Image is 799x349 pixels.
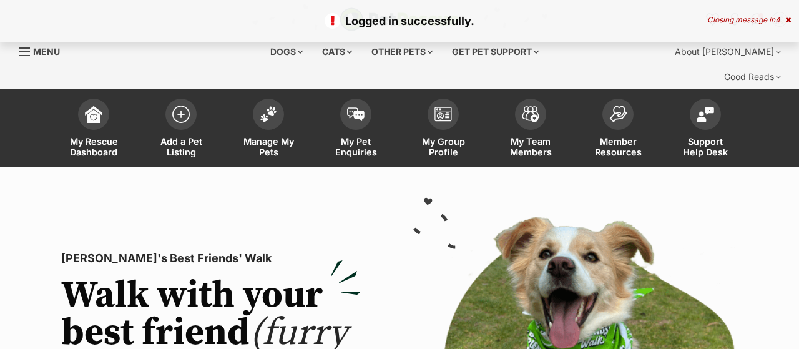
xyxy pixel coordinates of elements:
span: My Pet Enquiries [328,136,384,157]
a: Menu [19,39,69,62]
div: Other pets [363,39,441,64]
a: My Team Members [487,92,574,167]
span: Add a Pet Listing [153,136,209,157]
span: Menu [33,46,60,57]
a: My Rescue Dashboard [50,92,137,167]
a: Manage My Pets [225,92,312,167]
img: group-profile-icon-3fa3cf56718a62981997c0bc7e787c4b2cf8bcc04b72c1350f741eb67cf2f40e.svg [434,107,452,122]
img: team-members-icon-5396bd8760b3fe7c0b43da4ab00e1e3bb1a5d9ba89233759b79545d2d3fc5d0d.svg [522,106,539,122]
div: Get pet support [443,39,547,64]
span: My Group Profile [415,136,471,157]
div: Cats [313,39,361,64]
a: Member Resources [574,92,662,167]
span: Manage My Pets [240,136,297,157]
p: [PERSON_NAME]'s Best Friends' Walk [61,250,361,267]
div: Good Reads [715,64,790,89]
img: member-resources-icon-8e73f808a243e03378d46382f2149f9095a855e16c252ad45f914b54edf8863c.svg [609,106,627,122]
span: Member Resources [590,136,646,157]
div: About [PERSON_NAME] [666,39,790,64]
img: add-pet-listing-icon-0afa8454b4691262ce3f59096e99ab1cd57d4a30225e0717b998d2c9b9846f56.svg [172,106,190,123]
a: Support Help Desk [662,92,749,167]
img: manage-my-pets-icon-02211641906a0b7f246fdf0571729dbe1e7629f14944591b6c1af311fb30b64b.svg [260,106,277,122]
div: Dogs [262,39,311,64]
a: Add a Pet Listing [137,92,225,167]
span: My Team Members [502,136,559,157]
img: help-desk-icon-fdf02630f3aa405de69fd3d07c3f3aa587a6932b1a1747fa1d2bba05be0121f9.svg [697,107,714,122]
a: My Group Profile [399,92,487,167]
img: pet-enquiries-icon-7e3ad2cf08bfb03b45e93fb7055b45f3efa6380592205ae92323e6603595dc1f.svg [347,107,365,121]
img: dashboard-icon-eb2f2d2d3e046f16d808141f083e7271f6b2e854fb5c12c21221c1fb7104beca.svg [85,106,102,123]
span: My Rescue Dashboard [66,136,122,157]
a: My Pet Enquiries [312,92,399,167]
span: Support Help Desk [677,136,733,157]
